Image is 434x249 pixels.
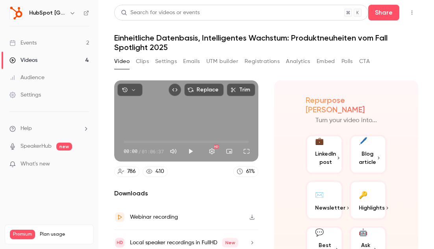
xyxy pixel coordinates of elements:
button: Replace [184,84,224,96]
div: 00:00 [124,148,164,155]
div: Webinar recording [130,212,178,222]
div: 🤖 [359,227,367,238]
div: ✉️ [315,188,324,201]
button: Share [368,5,399,20]
h2: Downloads [114,189,258,198]
h1: Einheitliche Datenbasis, Intelligentes Wachstum: Produktneuheiten vom Fall Spotlight 2025 [114,33,418,52]
span: / [138,148,141,155]
div: Local speaker recordings in FullHD [130,238,238,247]
span: Newsletter [315,204,345,212]
a: 61% [233,166,258,177]
iframe: Noticeable Trigger [80,161,89,168]
button: ✉️Newsletter [306,180,343,220]
span: Premium [10,230,35,239]
button: 🖊️Blog article [349,135,387,174]
button: Embed [317,55,335,68]
p: Turn your video into... [315,116,377,125]
div: Videos [9,56,37,64]
div: 61 % [246,167,255,176]
button: Settings [204,143,220,159]
button: Registrations [245,55,280,68]
button: Video [114,55,130,68]
button: Clips [136,55,149,68]
span: Plan usage [40,231,89,238]
h6: HubSpot [GEOGRAPHIC_DATA] [29,9,66,17]
a: 410 [143,166,168,177]
div: 💬 [315,227,324,238]
button: Full screen [239,143,254,159]
span: LinkedIn post [315,150,336,166]
div: 410 [156,167,164,176]
div: HD [214,145,219,149]
button: Trim [227,84,255,96]
button: Polls [341,55,353,68]
button: Turn on miniplayer [221,143,237,159]
div: Search for videos or events [121,9,200,17]
h2: Repurpose [PERSON_NAME] [306,95,387,114]
div: 💼 [315,136,324,147]
button: 💼LinkedIn post [306,135,343,174]
span: Highlights [359,204,385,212]
button: UTM builder [206,55,238,68]
span: New [222,238,238,247]
span: Blog article [359,150,376,166]
button: Emails [183,55,200,68]
button: Analytics [286,55,310,68]
li: help-dropdown-opener [9,124,89,133]
span: 01:06:37 [142,148,164,155]
button: Settings [155,55,177,68]
span: 00:00 [124,148,137,155]
span: What's new [20,160,50,168]
div: 🖊️ [359,136,367,147]
div: Settings [9,91,41,99]
div: Audience [9,74,45,82]
a: 786 [114,166,139,177]
span: new [56,143,72,151]
a: SpeakerHub [20,142,52,151]
button: 🔑Highlights [349,180,387,220]
button: Mute [165,143,181,159]
button: CTA [359,55,370,68]
button: Top Bar Actions [406,6,418,19]
div: 🔑 [359,188,367,201]
button: Embed video [169,84,181,96]
div: 786 [127,167,136,176]
button: Play [183,143,198,159]
div: Events [9,39,37,47]
span: Help [20,124,32,133]
img: HubSpot Germany [10,7,22,19]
